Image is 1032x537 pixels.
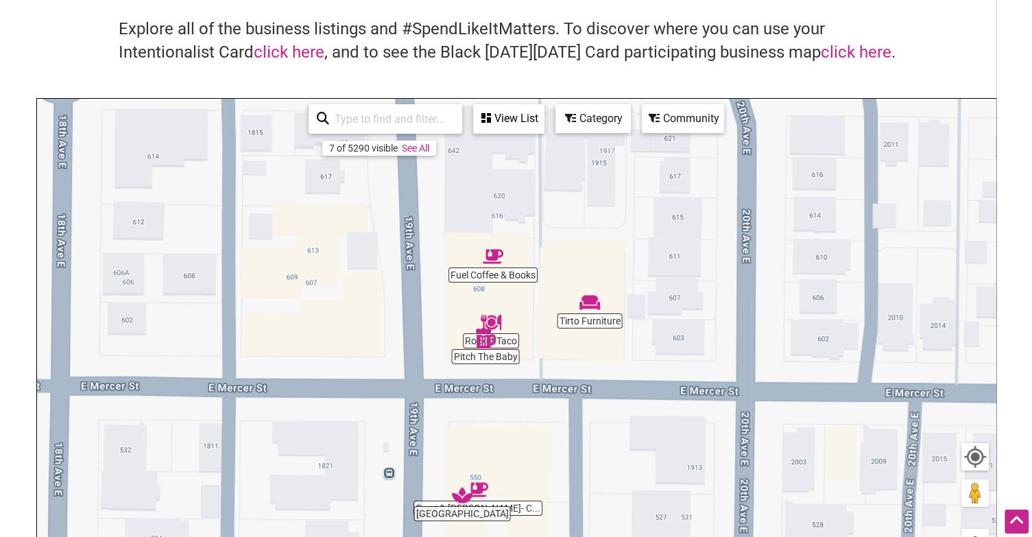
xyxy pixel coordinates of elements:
[309,104,462,134] div: Type to search and filter
[475,106,543,132] div: View List
[452,485,472,505] div: 19th Avenue Salon
[481,312,501,333] div: Rocket Taco
[475,328,496,348] div: Pitch The Baby
[557,106,629,132] div: Category
[579,292,600,313] div: Tirto Furniture
[119,18,914,64] h4: Explore all of the business listings and #SpendLikeItMatters. To discover where you can use your ...
[821,43,891,62] a: click here
[254,43,324,62] a: click here
[468,479,488,500] div: Cone & Steiner- Capitol Hill
[642,104,724,133] div: Filter by Community
[473,104,544,134] div: See a list of the visible businesses
[961,479,989,507] button: Drag Pegman onto the map to open Street View
[329,106,454,132] input: Type to find and filter...
[961,443,989,470] button: Your Location
[483,246,503,267] div: Fuel Coffee & Books
[643,106,723,132] div: Community
[1005,510,1029,534] div: Scroll Back to Top
[555,104,631,133] div: Filter by category
[402,143,429,154] a: See All
[329,143,398,154] div: 7 of 5290 visible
